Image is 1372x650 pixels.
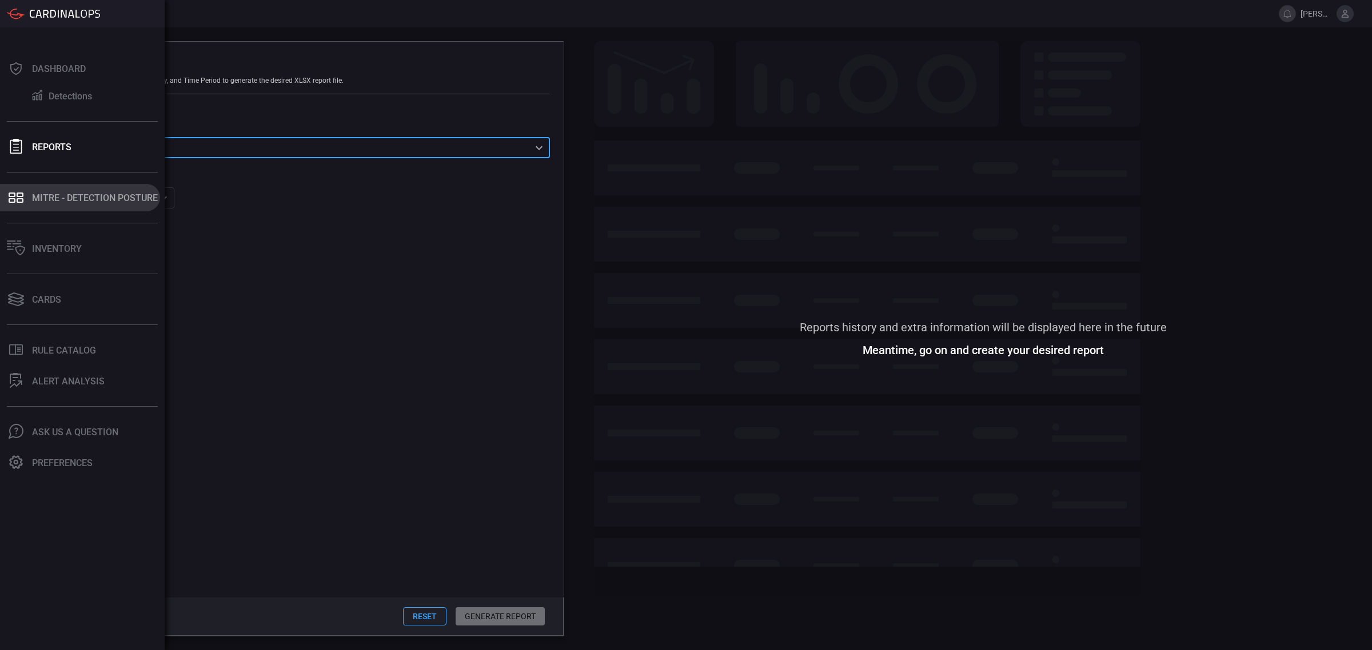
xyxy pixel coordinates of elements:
div: Ask Us A Question [32,427,118,438]
div: Detections [49,91,92,102]
div: Select Report type, Report Category, and Time Period to generate the desired XLSX report file. [60,77,550,85]
div: ALERT ANALYSIS [32,376,105,387]
div: Reports history and extra information will be displayed here in the future [800,323,1167,332]
div: Dashboard [32,63,86,74]
div: MITRE - Detection Posture [32,192,158,203]
div: Meantime, go on and create your desired report [863,346,1104,355]
button: Reset [403,607,446,625]
div: Inventory [32,243,82,254]
div: Preferences [32,458,93,468]
div: Generate Report [60,55,550,67]
div: Rule Catalog [32,345,96,356]
span: [PERSON_NAME][EMAIL_ADDRESS][PERSON_NAME][DOMAIN_NAME] [1301,9,1332,18]
div: Report Type [60,122,550,131]
div: Reports [32,142,71,153]
div: Cards [32,294,61,305]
